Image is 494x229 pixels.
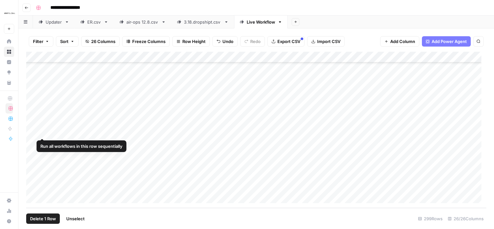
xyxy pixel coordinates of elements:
[234,16,288,28] a: Live Workflow
[122,36,170,47] button: Freeze Columns
[171,16,234,28] a: 3.18.dropshipt.csv
[4,36,14,47] a: Home
[250,38,261,45] span: Redo
[317,38,340,45] span: Import CSV
[240,36,265,47] button: Redo
[46,19,62,25] div: Updater
[4,195,14,206] a: Settings
[132,38,166,45] span: Freeze Columns
[4,216,14,226] button: Help + Support
[81,36,120,47] button: 26 Columns
[66,215,85,222] span: Unselect
[75,16,114,28] a: ER.csv
[4,7,16,19] img: WHP Global Logo
[30,215,56,222] span: Delete 1 Row
[4,5,14,21] button: Workspace: WHP Global
[29,36,53,47] button: Filter
[445,213,486,224] div: 26/26 Columns
[33,38,43,45] span: Filter
[422,36,471,47] button: Add Power Agent
[212,36,238,47] button: Undo
[4,57,14,67] a: Insights
[247,19,275,25] div: Live Workflow
[307,36,345,47] button: Import CSV
[60,38,69,45] span: Sort
[114,16,171,28] a: air-ops 12.8.csv
[4,206,14,216] a: Usage
[56,36,79,47] button: Sort
[26,213,60,224] button: Delete 1 Row
[390,38,415,45] span: Add Column
[277,38,300,45] span: Export CSV
[87,19,101,25] div: ER.csv
[91,38,115,45] span: 26 Columns
[182,38,206,45] span: Row Height
[33,16,75,28] a: Updater
[62,213,89,224] button: Unselect
[267,36,305,47] button: Export CSV
[222,38,233,45] span: Undo
[126,19,159,25] div: air-ops 12.8.csv
[4,47,14,57] a: Browse
[415,213,445,224] div: 299 Rows
[184,19,221,25] div: 3.18.dropshipt.csv
[172,36,210,47] button: Row Height
[4,67,14,78] a: Opportunities
[380,36,419,47] button: Add Column
[4,78,14,88] a: Your Data
[432,38,467,45] span: Add Power Agent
